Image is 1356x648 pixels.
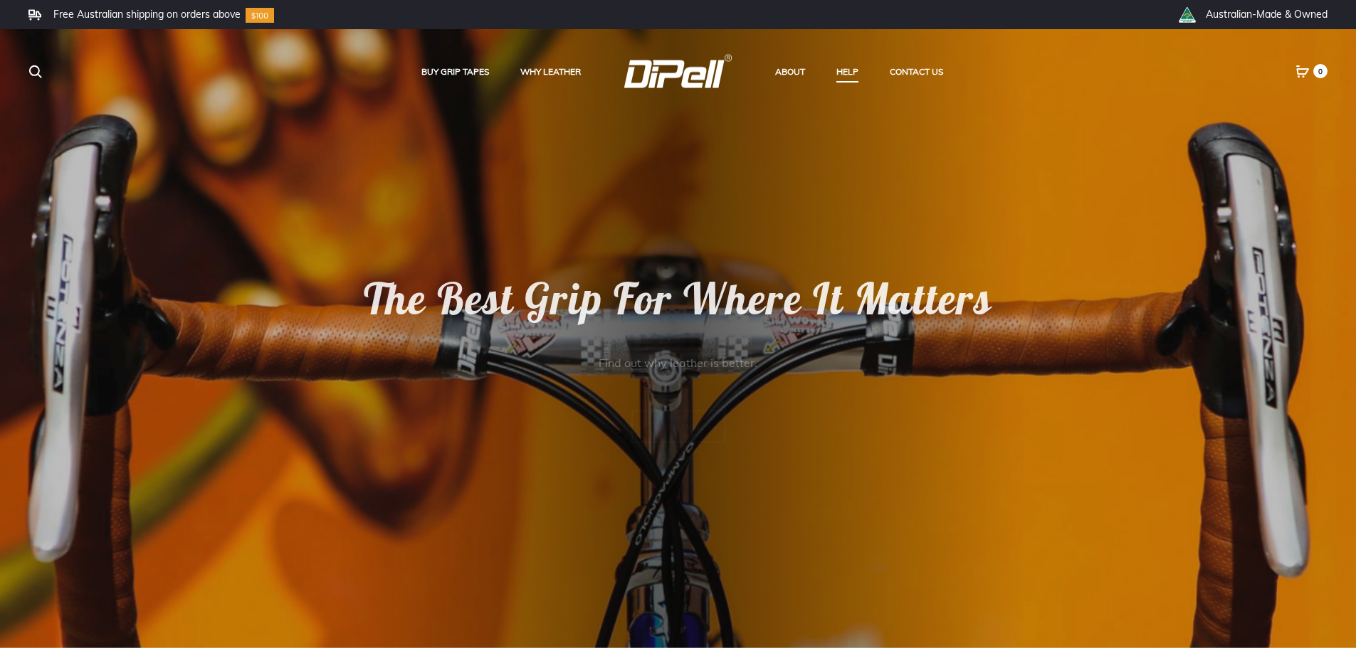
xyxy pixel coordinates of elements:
[1178,7,1196,23] img: th_right_icon2.png
[631,410,725,442] a: Learn More
[520,63,581,81] a: Why Leather
[1295,65,1310,78] a: 0
[246,8,274,23] img: Group-10.svg
[28,9,41,21] img: Frame.svg
[836,63,858,81] a: Help
[53,8,241,21] li: Free Australian shipping on orders above
[890,63,943,81] a: Contact Us
[775,63,805,81] a: About
[1206,8,1328,21] li: Australian-Made & Owned
[624,54,732,87] img: DiPell
[421,63,489,81] a: Buy Grip Tapes
[237,272,1120,325] rs-layer: The Best Grip For Where It Matters
[1313,64,1328,78] span: 0
[237,351,1119,375] rs-layer: Find out why leather is better.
